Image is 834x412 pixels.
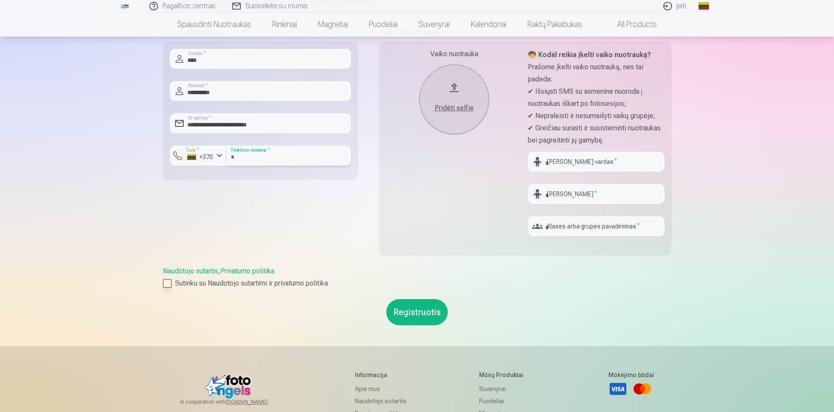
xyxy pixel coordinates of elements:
p: ✔ Greičiau surasti ir susisteminti nuotraukas bei pagreitinti jų gamybą. [528,122,665,146]
h5: Mokėjimo būdai [608,371,654,379]
div: Vaiko nuotrauka [386,49,523,59]
label: Sutinku su Naudotojo sutartimi ir privatumo politika [163,278,672,289]
a: Spausdinti nuotraukas [167,12,262,37]
div: , [163,266,672,289]
a: Rinkiniai [262,12,307,37]
a: Puodeliai [358,12,408,37]
strong: 🧒 Kodėl reikia įkelti vaiko nuotrauką? [528,51,651,59]
a: Puodeliai [479,395,542,407]
button: Pridėti selfie [419,65,489,134]
h5: Mūsų produktai [479,371,542,379]
a: Suvenyrai [408,12,460,37]
label: Šalis [184,147,202,153]
div: +370 [187,153,213,161]
a: All products [593,12,667,37]
a: Visa [608,379,628,398]
p: ✔ Išsiųsti SMS su asmenine nuoroda į nuotraukas iškart po fotosesijos; [528,85,665,110]
a: Raktų pakabukas [517,12,593,37]
a: Privatumo politika [220,267,274,275]
button: Registruotis [386,299,448,325]
div: Pridėti selfie [428,103,480,113]
a: Apie mus [355,383,413,395]
a: [DOMAIN_NAME] [226,398,289,405]
a: Magnetai [307,12,358,37]
a: Kalendoriai [460,12,517,37]
p: Prašome įkelti vaiko nuotrauką, nes tai padeda: [528,61,665,85]
h5: Informacija [355,371,413,379]
img: /fa2 [120,3,130,9]
a: Naudotojo sutartis [163,267,218,275]
p: ✔ Nepraleisti ir nesumaišyti vaikų grupėje; [528,110,665,122]
span: In cooperation with [180,398,289,405]
button: Šalis*+370 [170,146,226,166]
a: Naudotojo sutartis [355,395,413,407]
a: Mastercard [633,379,652,398]
a: Suvenyrai [479,383,542,395]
